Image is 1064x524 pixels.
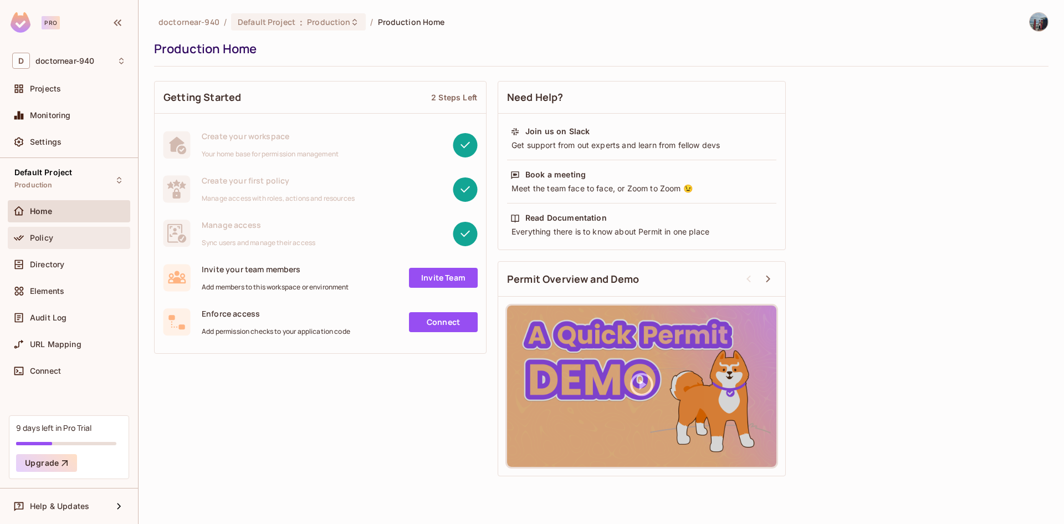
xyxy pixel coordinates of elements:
button: Upgrade [16,454,77,472]
span: the active workspace [158,17,219,27]
span: D [12,53,30,69]
span: Workspace: doctornear-940 [35,57,94,65]
span: Enforce access [202,308,350,319]
div: Join us on Slack [525,126,590,137]
img: Genbold Gansukh [1030,13,1048,31]
li: / [370,17,373,27]
div: Book a meeting [525,169,586,180]
div: Pro [42,16,60,29]
img: SReyMgAAAABJRU5ErkJggg== [11,12,30,33]
span: Production [307,17,350,27]
a: Invite Team [409,268,478,288]
div: 9 days left in Pro Trial [16,423,91,433]
span: URL Mapping [30,340,81,349]
div: Everything there is to know about Permit in one place [510,226,773,237]
span: Sync users and manage their access [202,238,315,247]
div: Meet the team face to face, or Zoom to Zoom 😉 [510,183,773,194]
span: Create your workspace [202,131,339,141]
span: Elements [30,287,64,296]
span: Settings [30,138,62,146]
span: Add members to this workspace or environment [202,283,349,292]
span: Invite your team members [202,264,349,274]
li: / [224,17,227,27]
span: Default Project [238,17,295,27]
div: Get support from out experts and learn from fellow devs [510,140,773,151]
span: Home [30,207,53,216]
span: Manage access with roles, actions and resources [202,194,355,203]
span: Policy [30,233,53,242]
div: Production Home [154,40,1043,57]
span: Getting Started [163,90,241,104]
span: : [299,18,303,27]
span: Monitoring [30,111,71,120]
span: Permit Overview and Demo [507,272,640,286]
span: Add permission checks to your application code [202,327,350,336]
span: Directory [30,260,64,269]
div: Read Documentation [525,212,607,223]
span: Default Project [14,168,72,177]
span: Need Help? [507,90,564,104]
a: Connect [409,312,478,332]
span: Connect [30,367,61,375]
span: Projects [30,84,61,93]
span: Production [14,181,53,190]
span: Audit Log [30,313,66,322]
span: Create your first policy [202,175,355,186]
div: 2 Steps Left [431,92,477,103]
span: Help & Updates [30,502,89,511]
span: Your home base for permission management [202,150,339,159]
span: Manage access [202,220,315,230]
span: Production Home [378,17,445,27]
